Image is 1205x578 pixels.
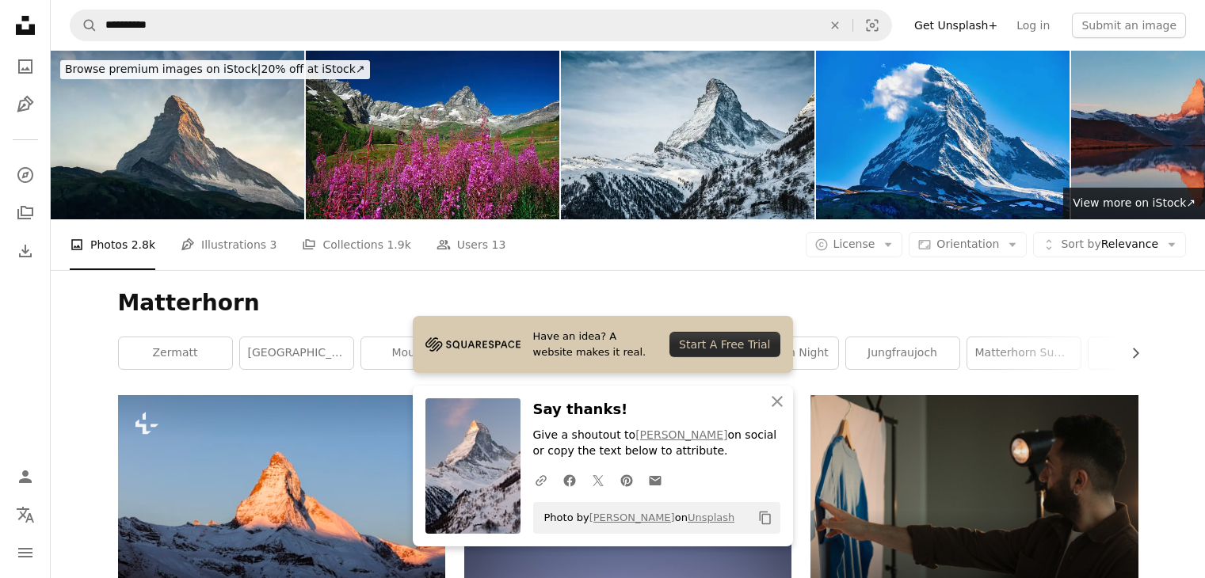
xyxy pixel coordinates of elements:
button: Orientation [909,232,1027,257]
button: Sort byRelevance [1033,232,1186,257]
span: Relevance [1061,237,1158,253]
a: Explore [10,159,41,191]
a: Browse premium images on iStock|20% off at iStock↗ [51,51,379,89]
a: Share over email [641,464,669,496]
span: Orientation [936,238,999,250]
a: zermatt [119,337,232,369]
button: Menu [10,537,41,568]
span: License [833,238,875,250]
a: Unsplash [688,511,734,523]
a: mountain [361,337,475,369]
a: Users 13 [437,219,506,270]
a: a snow covered mountain with a blue sky in the background [118,496,445,511]
a: Illustrations 3 [181,219,276,270]
a: Collections [10,197,41,229]
a: Share on Facebook [555,464,584,496]
button: Submit an image [1072,13,1186,38]
img: Matterhorn Sunrise Zermatt Matterhorn Peak at Dawn Switzerland [51,51,304,219]
img: Matterhorn in Zermatt, Valais Canton, Switzerland [816,51,1070,219]
a: [GEOGRAPHIC_DATA] [240,337,353,369]
a: Log in [1007,13,1059,38]
a: Download History [10,235,41,267]
button: Clear [818,10,852,40]
span: 13 [492,236,506,253]
span: Photo by on [536,505,735,530]
button: Copy to clipboard [752,504,779,531]
span: 20% off at iStock ↗ [65,63,365,75]
a: [PERSON_NAME] [589,511,675,523]
p: Give a shoutout to on social or copy the text below to attribute. [533,428,780,459]
a: Illustrations [10,89,41,120]
a: matterhorn summer [967,337,1081,369]
span: 3 [270,236,277,253]
a: Log in / Sign up [10,461,41,492]
img: Mt. Cervino (Matterhorn) , Valle d'Aosta, Italy [306,51,559,219]
span: Sort by [1061,238,1100,250]
a: Photos [10,51,41,82]
span: View more on iStock ↗ [1073,196,1195,209]
span: Browse premium images on iStock | [65,63,261,75]
a: Share on Pinterest [612,464,641,496]
h1: Matterhorn [118,289,1138,318]
h3: Say thanks! [533,398,780,421]
a: View more on iStock↗ [1063,188,1205,219]
button: Search Unsplash [71,10,97,40]
button: Visual search [853,10,891,40]
a: alps [1089,337,1202,369]
img: file-1705255347840-230a6ab5bca9image [425,333,521,356]
a: [PERSON_NAME] [635,428,727,441]
a: Collections 1.9k [302,219,410,270]
a: Get Unsplash+ [905,13,1007,38]
form: Find visuals sitewide [70,10,892,41]
span: 1.9k [387,236,410,253]
button: License [806,232,903,257]
span: Have an idea? A website makes it real. [533,329,658,360]
a: Have an idea? A website makes it real.Start A Free Trial [413,316,793,373]
a: Share on Twitter [584,464,612,496]
div: Start A Free Trial [669,332,780,357]
a: jungfraujoch [846,337,959,369]
button: Language [10,499,41,530]
img: World famous mountain peak Matterhorn above Zermatt town Switzerland, in winter [561,51,814,219]
button: scroll list to the right [1121,337,1138,369]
